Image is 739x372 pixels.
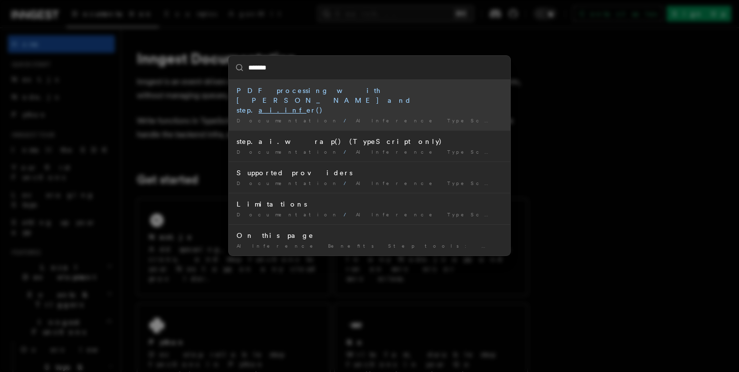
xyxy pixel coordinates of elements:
[356,117,624,123] span: AI Inference TypeScript and Python only
[237,137,502,146] div: step.ai.wrap() (TypeScript only)
[237,168,502,178] div: Supported providers
[237,117,340,123] span: Documentation
[237,242,502,250] div: AI Inference Benefits Step tools: [URL] step. er …
[237,149,340,155] span: Documentation
[344,180,352,186] span: /
[237,180,340,186] span: Documentation
[237,211,340,217] span: Documentation
[237,199,502,209] div: Limitations
[344,211,352,217] span: /
[356,149,624,155] span: AI Inference TypeScript and Python only
[356,211,624,217] span: AI Inference TypeScript and Python only
[344,117,352,123] span: /
[237,86,502,115] div: PDF processing with [PERSON_NAME] and step. er()
[356,180,624,186] span: AI Inference TypeScript and Python only
[344,149,352,155] span: /
[237,231,502,240] div: On this page
[259,106,306,114] mark: ai.inf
